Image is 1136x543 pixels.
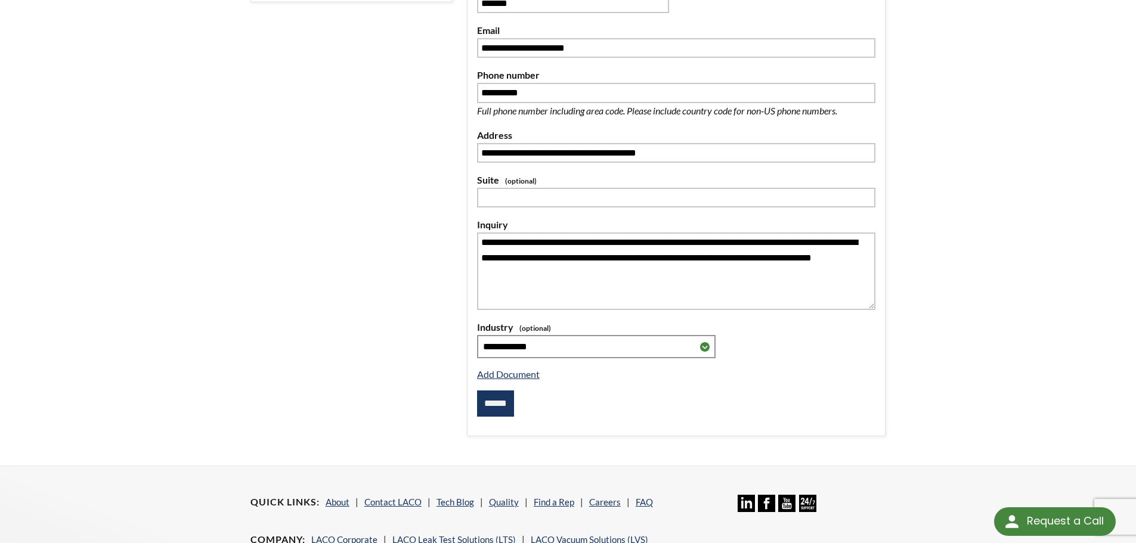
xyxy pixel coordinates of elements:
label: Suite [477,172,875,188]
h4: Quick Links [250,496,320,508]
a: Tech Blog [437,497,474,507]
label: Phone number [477,67,875,83]
label: Industry [477,319,875,335]
img: 24/7 Support Icon [799,495,816,512]
a: 24/7 Support [799,503,816,514]
a: Find a Rep [534,497,574,507]
img: round button [1002,512,1022,531]
label: Inquiry [477,217,875,232]
div: Request a Call [994,507,1116,536]
a: Careers [589,497,621,507]
a: FAQ [636,497,653,507]
p: Full phone number including area code. Please include country code for non-US phone numbers. [477,103,875,119]
a: Quality [489,497,519,507]
a: Add Document [477,368,540,380]
div: Request a Call [1027,507,1104,535]
label: Email [477,23,875,38]
a: About [326,497,349,507]
label: Address [477,128,875,143]
a: Contact LACO [364,497,422,507]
